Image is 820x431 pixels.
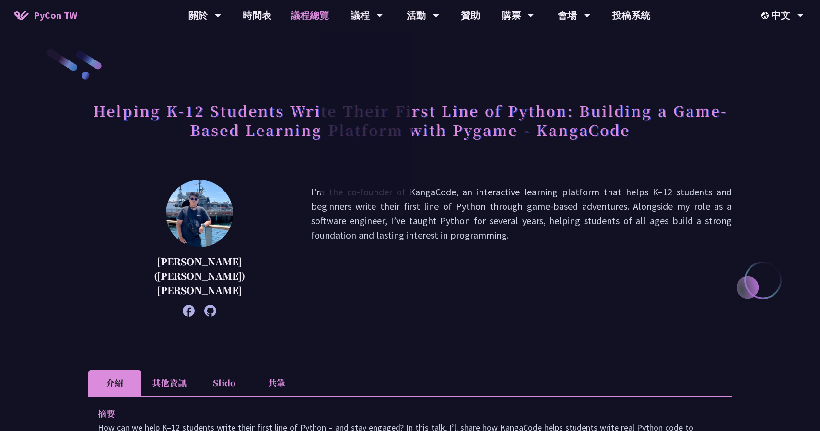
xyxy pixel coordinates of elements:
[761,12,771,19] img: Locale Icon
[250,370,303,396] li: 共筆
[311,185,732,312] p: I'm the co-founder of KangaCode, an interactive learning platform that helps K–12 students and be...
[88,370,141,396] li: 介紹
[141,370,198,396] li: 其他資訊
[112,254,287,298] p: [PERSON_NAME] ([PERSON_NAME]) [PERSON_NAME]
[98,407,703,420] p: 摘要
[5,3,87,27] a: PyCon TW
[34,8,77,23] span: PyCon TW
[88,96,732,144] h1: Helping K-12 Students Write Their First Line of Python: Building a Game-Based Learning Platform w...
[198,370,250,396] li: Slido
[14,11,29,20] img: Home icon of PyCon TW 2025
[166,180,233,247] img: Chieh-Hung (Jeff) Cheng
